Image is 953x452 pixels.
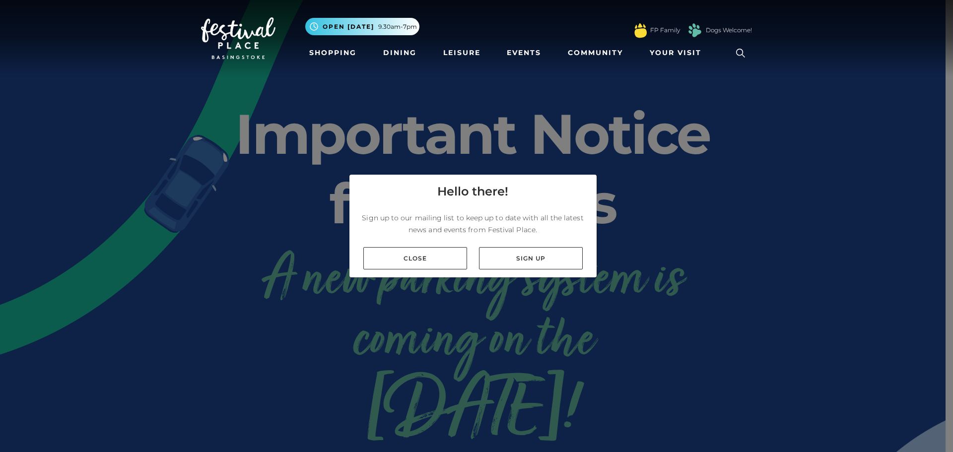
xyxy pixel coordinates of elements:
[357,212,589,236] p: Sign up to our mailing list to keep up to date with all the latest news and events from Festival ...
[363,247,467,269] a: Close
[706,26,752,35] a: Dogs Welcome!
[323,22,374,31] span: Open [DATE]
[305,44,360,62] a: Shopping
[305,18,419,35] button: Open [DATE] 9.30am-7pm
[564,44,627,62] a: Community
[479,247,583,269] a: Sign up
[503,44,545,62] a: Events
[378,22,417,31] span: 9.30am-7pm
[439,44,484,62] a: Leisure
[379,44,420,62] a: Dining
[437,183,508,200] h4: Hello there!
[650,48,701,58] span: Your Visit
[201,17,275,59] img: Festival Place Logo
[650,26,680,35] a: FP Family
[646,44,710,62] a: Your Visit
